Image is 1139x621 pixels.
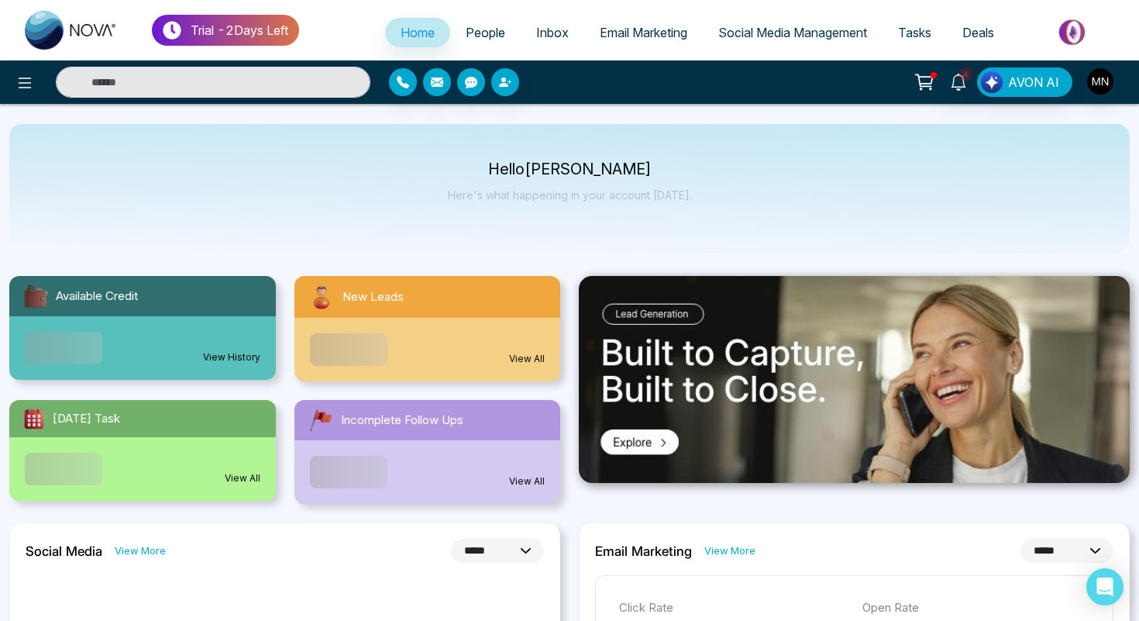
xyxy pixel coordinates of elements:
a: New LeadsView All [285,276,570,381]
img: availableCredit.svg [22,282,50,310]
p: Here's what happening in your account [DATE]. [448,188,692,202]
span: Deals [962,25,994,40]
a: Incomplete Follow UpsView All [285,400,570,504]
img: Market-place.gif [1017,15,1130,50]
a: 4 [940,67,977,95]
h2: Email Marketing [595,543,692,559]
img: . [579,276,1130,483]
span: Incomplete Follow Ups [341,412,463,430]
span: Social Media Management [718,25,867,40]
span: 4 [958,67,972,81]
span: Email Marketing [600,25,687,40]
p: Click Rate [619,599,847,617]
span: Tasks [898,25,931,40]
span: Home [401,25,435,40]
span: AVON AI [1008,73,1059,91]
p: Open Rate [862,599,1090,617]
p: Trial - 2 Days Left [191,21,288,40]
span: Available Credit [56,288,138,305]
a: Home [385,18,450,47]
a: View All [225,471,260,485]
a: View History [203,350,260,364]
a: Tasks [883,18,947,47]
a: Email Marketing [584,18,703,47]
a: Deals [947,18,1010,47]
a: View More [704,543,755,558]
img: User Avatar [1087,68,1113,95]
span: People [466,25,505,40]
h2: Social Media [26,543,102,559]
div: Open Intercom Messenger [1086,568,1124,605]
img: newLeads.svg [307,282,336,312]
a: View All [509,474,545,488]
img: todayTask.svg [22,406,46,431]
a: Inbox [521,18,584,47]
a: View More [115,543,166,558]
p: Hello [PERSON_NAME] [448,163,692,176]
span: New Leads [342,288,404,306]
span: Inbox [536,25,569,40]
img: followUps.svg [307,406,335,434]
a: Social Media Management [703,18,883,47]
button: AVON AI [977,67,1072,97]
a: View All [509,352,545,366]
span: [DATE] Task [53,410,120,428]
img: Lead Flow [981,71,1003,93]
img: Nova CRM Logo [25,11,118,50]
a: People [450,18,521,47]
